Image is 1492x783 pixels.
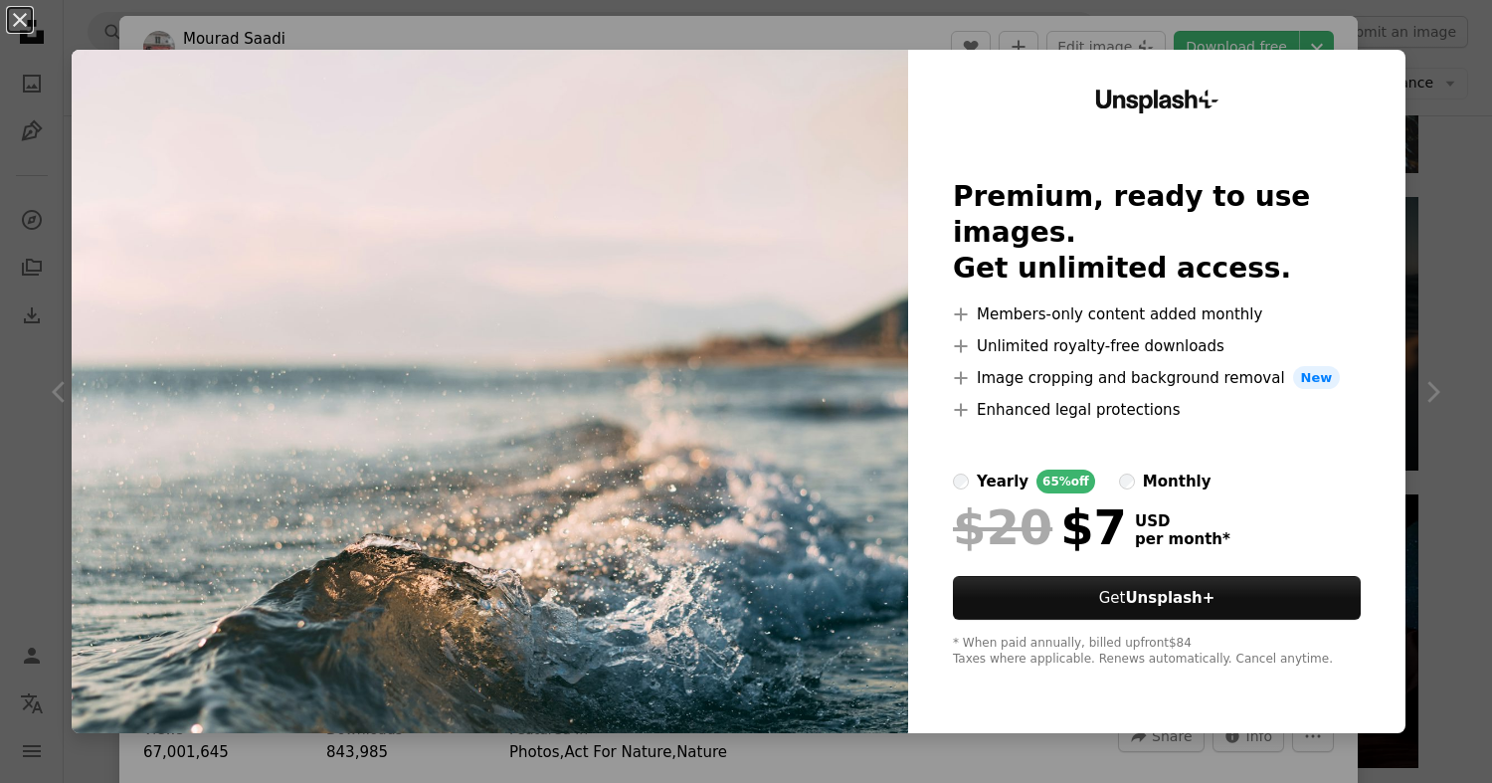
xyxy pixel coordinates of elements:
[1143,470,1212,493] div: monthly
[953,366,1361,390] li: Image cropping and background removal
[1119,474,1135,489] input: monthly
[953,501,1127,553] div: $7
[953,302,1361,326] li: Members-only content added monthly
[953,398,1361,422] li: Enhanced legal protections
[953,474,969,489] input: yearly65%off
[953,179,1361,287] h2: Premium, ready to use images. Get unlimited access.
[953,334,1361,358] li: Unlimited royalty-free downloads
[1293,366,1341,390] span: New
[953,501,1052,553] span: $20
[1135,512,1230,530] span: USD
[1135,530,1230,548] span: per month *
[1125,589,1214,607] strong: Unsplash+
[953,636,1361,668] div: * When paid annually, billed upfront $84 Taxes where applicable. Renews automatically. Cancel any...
[953,576,1361,620] button: GetUnsplash+
[977,470,1028,493] div: yearly
[1036,470,1095,493] div: 65% off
